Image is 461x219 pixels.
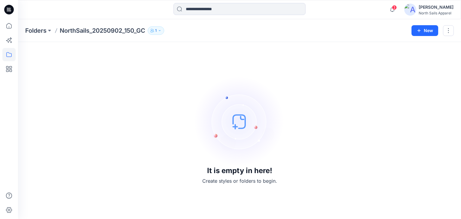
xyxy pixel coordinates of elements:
p: Create styles or folders to begin. [202,177,277,184]
p: 1 [155,27,157,34]
div: [PERSON_NAME] [419,4,453,11]
h3: It is empty in here! [207,166,272,175]
p: NorthSails_20250902_150_GC [60,26,145,35]
span: 3 [392,5,397,10]
button: 1 [148,26,164,35]
a: Folders [25,26,47,35]
div: North Sails Apparel [419,11,453,15]
img: empty-state-image.svg [194,76,285,166]
img: avatar [404,4,416,16]
button: New [411,25,438,36]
